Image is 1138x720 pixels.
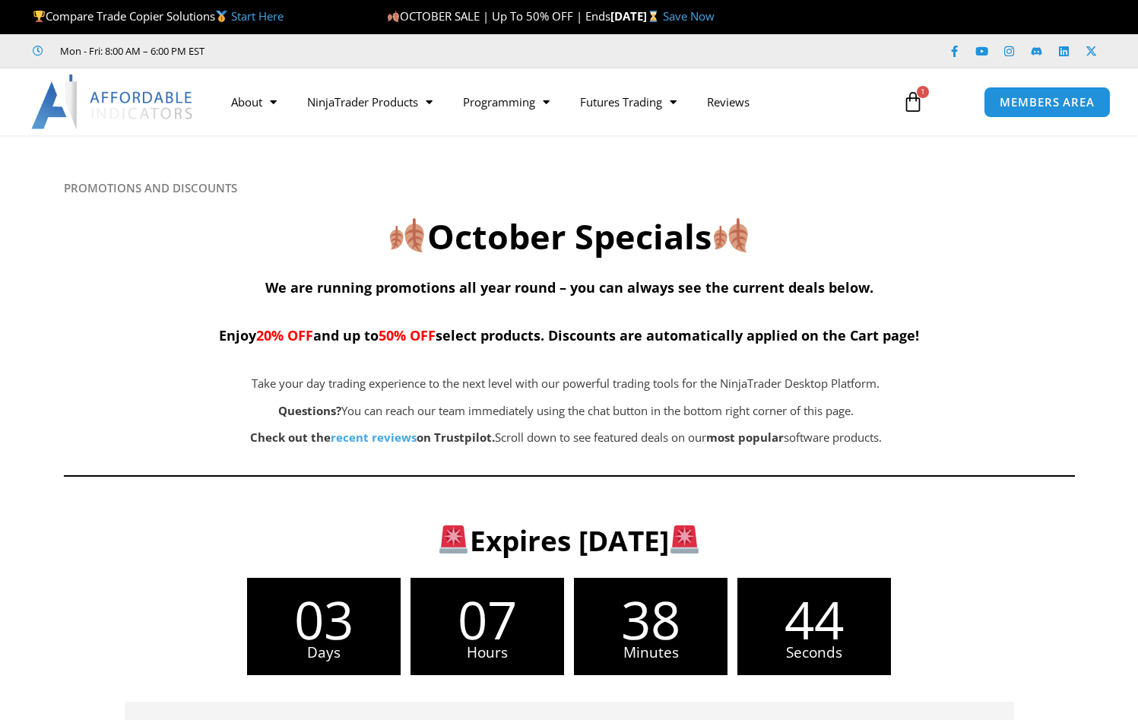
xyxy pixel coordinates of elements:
[880,80,946,124] a: 1
[140,427,993,449] p: Scroll down to see featured deals on our software products.
[648,11,659,22] img: ⌛
[706,430,784,445] b: most popular
[379,326,436,344] span: 50% OFF
[56,42,204,60] span: Mon - Fri: 8:00 AM – 6:00 PM EST
[390,218,424,252] img: 🍂
[265,278,873,297] span: We are running promotions all year round – you can always see the current deals below.
[216,84,887,119] nav: Menu
[231,8,284,24] a: Start Here
[216,11,227,22] img: 🥇
[250,430,495,445] strong: Check out the on Trustpilot.
[917,86,929,98] span: 1
[663,8,715,24] a: Save Now
[984,87,1111,118] a: MEMBERS AREA
[247,645,401,660] span: Days
[247,593,401,645] span: 03
[88,522,1050,559] h3: Expires [DATE]
[670,525,699,553] img: 🚨
[252,376,880,391] span: Take your day trading experience to the next level with our powerful trading tools for the NinjaT...
[388,11,399,22] img: 🍂
[439,525,468,553] img: 🚨
[448,84,565,119] a: Programming
[64,181,1075,195] h6: PROMOTIONS AND DISCOUNTS
[387,8,610,24] span: OCTOBER SALE | Up To 50% OFF | Ends
[292,84,448,119] a: NinjaTrader Products
[574,593,727,645] span: 38
[64,214,1075,259] h2: October Specials
[219,326,919,344] span: Enjoy and up to select products. Discounts are automatically applied on the Cart page!
[714,218,748,252] img: 🍂
[692,84,765,119] a: Reviews
[574,645,727,660] span: Minutes
[31,75,195,129] img: LogoAI | Affordable Indicators – NinjaTrader
[737,593,891,645] span: 44
[1000,97,1095,108] span: MEMBERS AREA
[33,11,45,22] img: 🏆
[411,593,564,645] span: 07
[256,326,313,344] span: 20% OFF
[737,645,891,660] span: Seconds
[140,401,993,422] p: You can reach our team immediately using the chat button in the bottom right corner of this page.
[411,645,564,660] span: Hours
[226,43,454,59] iframe: Customer reviews powered by Trustpilot
[610,8,663,24] strong: [DATE]
[278,403,341,418] strong: Questions?
[33,8,284,24] span: Compare Trade Copier Solutions
[331,430,417,445] a: recent reviews
[565,84,692,119] a: Futures Trading
[216,84,292,119] a: About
